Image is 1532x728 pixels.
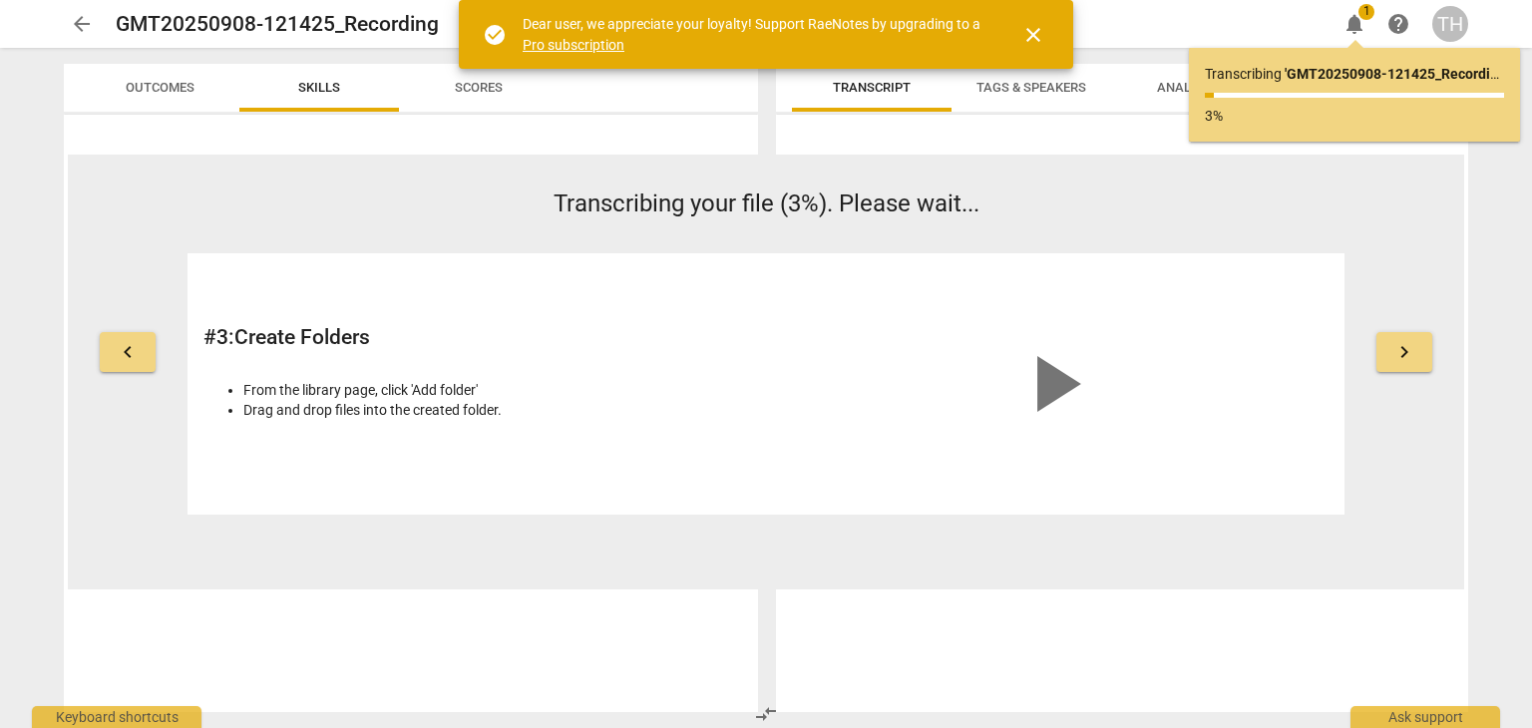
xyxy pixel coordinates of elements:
span: help [1386,12,1410,36]
span: Scores [455,80,503,95]
span: keyboard_arrow_left [116,340,140,364]
span: 1 [1358,4,1374,20]
div: Keyboard shortcuts [32,706,201,728]
a: Help [1380,6,1416,42]
span: Transcript [833,80,911,95]
span: Analytics [1157,80,1225,95]
div: Ask support [1350,706,1500,728]
span: Outcomes [126,80,194,95]
h2: # 3 : Create Folders [203,325,755,350]
p: Transcribing ... [1205,64,1504,85]
button: Close [1009,11,1057,59]
li: From the library page, click 'Add folder' [243,380,755,401]
span: Transcribing your file (3%). Please wait... [554,189,979,217]
span: notifications [1342,12,1366,36]
li: Drag and drop files into the created folder. [243,400,755,421]
span: keyboard_arrow_right [1392,340,1416,364]
h2: GMT20250908-121425_Recording [116,12,439,37]
span: Tags & Speakers [976,80,1086,95]
span: compare_arrows [754,702,778,726]
b: ' GMT20250908-121425_Recording ' [1285,66,1508,82]
button: TH [1432,6,1468,42]
span: Skills [298,80,340,95]
span: arrow_back [70,12,94,36]
span: close [1021,23,1045,47]
span: check_circle [483,23,507,47]
a: Pro subscription [523,37,624,53]
span: play_arrow [1005,336,1101,432]
button: Notifications [1337,6,1372,42]
div: Dear user, we appreciate your loyalty! Support RaeNotes by upgrading to a [523,14,985,55]
p: 3% [1205,106,1504,127]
